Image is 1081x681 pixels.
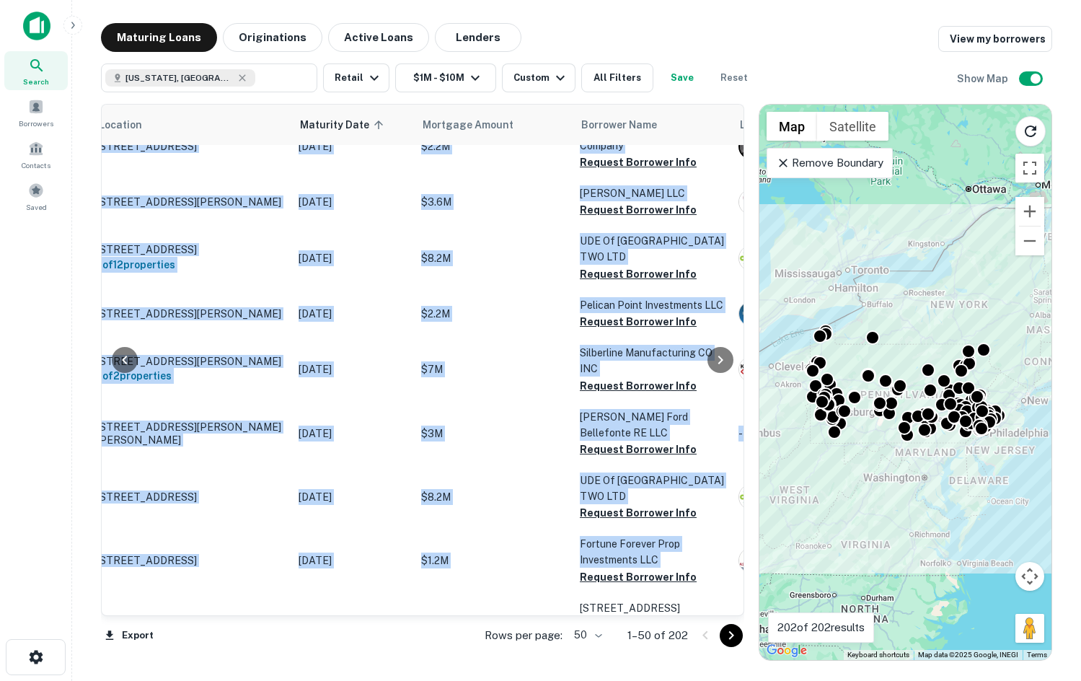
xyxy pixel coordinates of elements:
[759,105,1051,660] div: 0 0
[1015,116,1046,146] button: Reload search area
[938,26,1052,52] a: View my borrowers
[738,426,955,441] p: -
[580,185,724,201] p: [PERSON_NAME] LLC
[299,489,407,505] p: [DATE]
[1015,562,1044,591] button: Map camera controls
[580,265,697,283] button: Request Borrower Info
[4,135,68,174] a: Contacts
[659,63,705,92] button: Save your search to get updates of matches that match your search criteria.
[739,357,764,382] img: picture
[299,194,407,210] p: [DATE]
[223,23,322,52] button: Originations
[97,140,284,153] p: [STREET_ADDRESS]
[739,485,764,509] img: picture
[125,71,234,84] span: [US_STATE], [GEOGRAPHIC_DATA]
[421,361,565,377] p: $7M
[421,194,565,210] p: $3.6M
[19,118,53,129] span: Borrowers
[738,548,955,574] div: Asian Bank
[4,93,68,132] a: Borrowers
[738,189,955,215] div: Investors Community Bank
[97,257,284,273] h6: 1 of 12 properties
[763,641,811,660] img: Google
[97,355,284,368] p: [STREET_ADDRESS][PERSON_NAME]
[4,51,68,90] a: Search
[101,625,157,646] button: Export
[513,69,569,87] div: Custom
[739,190,764,214] img: picture
[1009,566,1081,635] iframe: Chat Widget
[299,361,407,377] p: [DATE]
[573,105,731,145] th: Borrower Name
[97,307,284,320] p: [STREET_ADDRESS][PERSON_NAME]
[97,491,284,504] p: [STREET_ADDRESS]
[1015,197,1044,226] button: Zoom in
[299,553,407,568] p: [DATE]
[776,154,883,172] p: Remove Boundary
[97,243,284,256] p: [STREET_ADDRESS]
[414,105,573,145] th: Mortgage Amount
[738,356,955,382] div: Keybank National Association
[299,426,407,441] p: [DATE]
[299,306,407,322] p: [DATE]
[580,313,697,330] button: Request Borrower Info
[580,345,724,377] p: Silberline Manufacturing CO INC
[97,368,284,384] h6: 1 of 2 properties
[767,112,817,141] button: Show street map
[738,133,955,159] div: Reliance Savings Bank
[395,63,496,92] button: $1M - $10M
[738,612,955,638] div: Columbia Bank
[580,201,697,219] button: Request Borrower Info
[23,76,49,87] span: Search
[101,23,217,52] button: Maturing Loans
[580,441,697,458] button: Request Borrower Info
[817,112,888,141] button: Show satellite imagery
[581,116,657,133] span: Borrower Name
[421,426,565,441] p: $3M
[580,233,724,265] p: UDE Of [GEOGRAPHIC_DATA] TWO LTD
[627,627,688,644] p: 1–50 of 202
[740,116,775,133] span: Lender
[711,63,757,92] button: Reset
[421,489,565,505] p: $8.2M
[918,651,1018,659] span: Map data ©2025 Google, INEGI
[323,63,389,92] button: Retail
[485,627,562,644] p: Rows per page:
[581,63,653,92] button: All Filters
[739,302,764,326] img: picture
[1027,651,1047,659] a: Terms (opens in new tab)
[89,105,291,145] th: Location
[435,23,521,52] button: Lenders
[739,246,764,271] img: picture
[739,548,764,573] img: picture
[580,568,697,586] button: Request Borrower Info
[720,624,743,647] button: Go to next page
[738,301,955,327] div: Icecap Group
[580,473,724,504] p: UDE Of [GEOGRAPHIC_DATA] TWO LTD
[421,553,565,568] p: $1.2M
[4,177,68,216] a: Saved
[738,484,955,510] div: Securian Financial
[421,139,565,154] p: $2.2M
[763,641,811,660] a: Open this area in Google Maps (opens a new window)
[1015,227,1044,255] button: Zoom out
[580,504,697,522] button: Request Borrower Info
[738,245,955,271] div: Securian Financial
[291,105,414,145] th: Maturity Date
[580,536,724,568] p: Fortune Forever Prop Investments LLC
[580,297,724,313] p: Pelican Point Investments LLC
[22,159,50,171] span: Contacts
[957,71,1010,87] h6: Show Map
[580,600,724,632] p: [STREET_ADDRESS] Development LLC
[580,377,697,395] button: Request Borrower Info
[97,554,284,567] p: [STREET_ADDRESS]
[23,12,50,40] img: capitalize-icon.png
[97,421,284,447] p: [STREET_ADDRESS][PERSON_NAME][PERSON_NAME]
[299,250,407,266] p: [DATE]
[1015,154,1044,183] button: Toggle fullscreen view
[777,619,865,636] p: 202 of 202 results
